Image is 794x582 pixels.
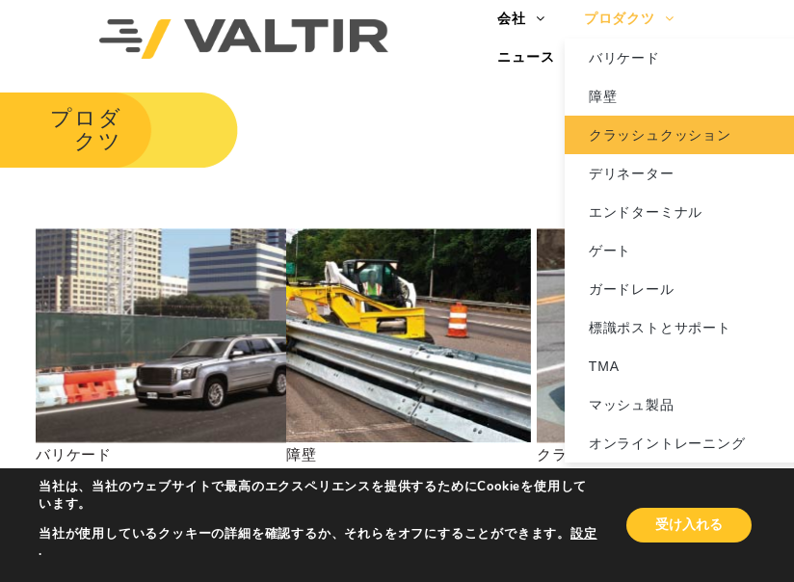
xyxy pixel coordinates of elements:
[39,525,570,542] font: 当社が使用しているクッキーの詳細を確認するか、それらをオフにすることができます。
[39,478,598,513] p: 当社は、当社のウェブサイトで最高のエクスペリエンスを提供するためにCookieを使用しています。
[99,19,388,59] img: ヴァルティル
[478,39,573,77] a: ニュース
[39,542,42,560] font: .
[286,443,508,465] p: 障壁
[626,508,752,542] button: 受け入れる
[537,443,758,465] p: クラッシュクッション
[36,443,257,465] p: バリケード
[570,525,597,542] button: 設定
